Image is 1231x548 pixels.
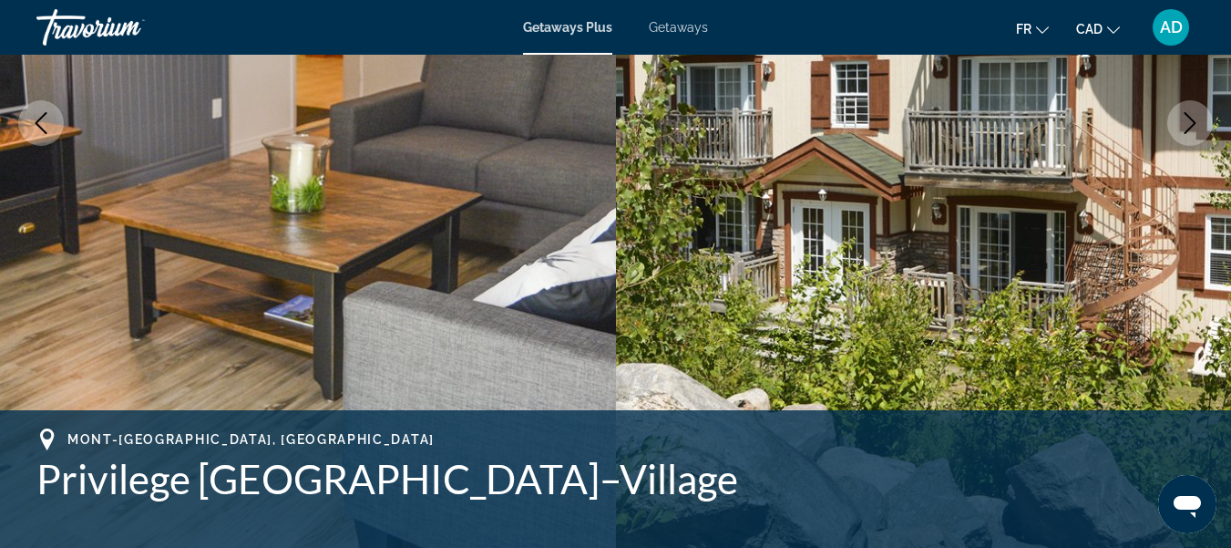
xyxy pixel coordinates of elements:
[67,432,435,447] span: Mont-[GEOGRAPHIC_DATA], [GEOGRAPHIC_DATA]
[36,455,1195,502] h1: Privilege [GEOGRAPHIC_DATA]–Village
[36,4,219,51] a: Travorium
[1076,16,1120,42] button: Change currency
[1147,8,1195,47] button: User Menu
[1016,16,1049,42] button: Change language
[1016,22,1031,36] span: fr
[18,100,64,146] button: Previous image
[523,20,612,35] a: Getaways Plus
[1158,475,1216,533] iframe: Bouton de lancement de la fenêtre de messagerie
[1167,100,1213,146] button: Next image
[649,20,708,35] a: Getaways
[1160,18,1183,36] span: AD
[1076,22,1103,36] span: CAD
